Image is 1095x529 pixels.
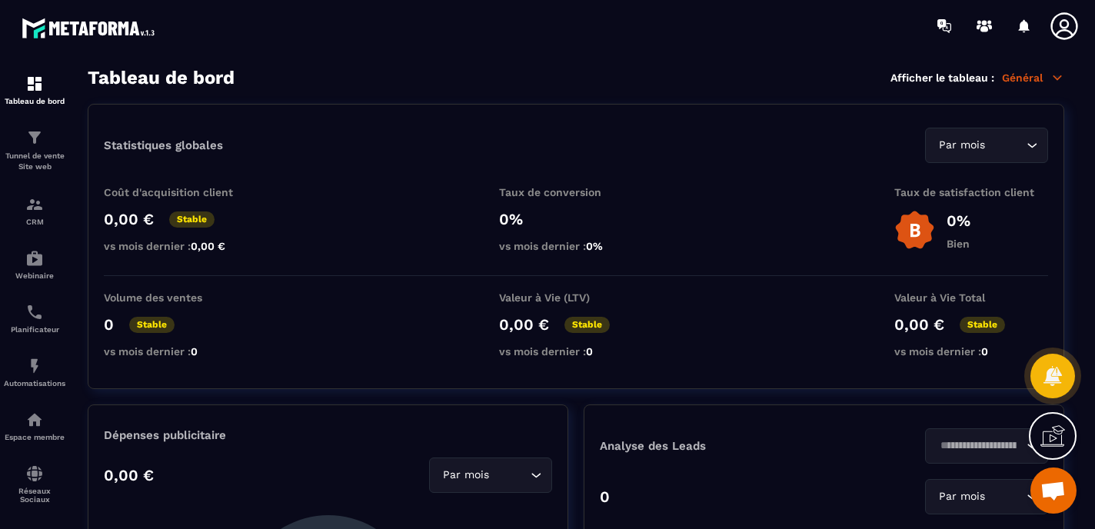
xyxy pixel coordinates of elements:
[191,240,225,252] span: 0,00 €
[104,428,552,442] p: Dépenses publicitaire
[935,438,1023,454] input: Search for option
[981,345,988,358] span: 0
[129,317,175,333] p: Stable
[25,411,44,429] img: automations
[25,195,44,214] img: formation
[894,291,1048,304] p: Valeur à Vie Total
[104,315,114,334] p: 0
[499,210,653,228] p: 0%
[104,466,154,484] p: 0,00 €
[4,379,65,388] p: Automatisations
[4,63,65,117] a: formationformationTableau de bord
[988,488,1023,505] input: Search for option
[947,211,970,230] p: 0%
[439,467,492,484] span: Par mois
[4,453,65,515] a: social-networksocial-networkRéseaux Sociaux
[894,345,1048,358] p: vs mois dernier :
[429,457,552,493] div: Search for option
[4,238,65,291] a: automationsautomationsWebinaire
[1002,71,1064,85] p: Général
[600,487,610,506] p: 0
[4,345,65,399] a: automationsautomationsAutomatisations
[191,345,198,358] span: 0
[104,138,223,152] p: Statistiques globales
[925,128,1048,163] div: Search for option
[894,186,1048,198] p: Taux de satisfaction client
[499,345,653,358] p: vs mois dernier :
[25,249,44,268] img: automations
[499,315,549,334] p: 0,00 €
[586,345,593,358] span: 0
[104,186,258,198] p: Coût d'acquisition client
[499,240,653,252] p: vs mois dernier :
[492,467,527,484] input: Search for option
[564,317,610,333] p: Stable
[104,240,258,252] p: vs mois dernier :
[104,345,258,358] p: vs mois dernier :
[25,303,44,321] img: scheduler
[104,210,154,228] p: 0,00 €
[960,317,1005,333] p: Stable
[988,137,1023,154] input: Search for option
[4,271,65,280] p: Webinaire
[25,357,44,375] img: automations
[935,137,988,154] span: Par mois
[1030,467,1077,514] div: Ouvrir le chat
[4,487,65,504] p: Réseaux Sociaux
[25,128,44,147] img: formation
[935,488,988,505] span: Par mois
[169,211,215,228] p: Stable
[4,399,65,453] a: automationsautomationsEspace membre
[600,439,824,453] p: Analyse des Leads
[25,464,44,483] img: social-network
[4,117,65,184] a: formationformationTunnel de vente Site web
[499,291,653,304] p: Valeur à Vie (LTV)
[22,14,160,42] img: logo
[4,151,65,172] p: Tunnel de vente Site web
[88,67,235,88] h3: Tableau de bord
[586,240,603,252] span: 0%
[4,97,65,105] p: Tableau de bord
[894,315,944,334] p: 0,00 €
[25,75,44,93] img: formation
[890,72,994,84] p: Afficher le tableau :
[104,291,258,304] p: Volume des ventes
[499,186,653,198] p: Taux de conversion
[894,210,935,251] img: b-badge-o.b3b20ee6.svg
[4,433,65,441] p: Espace membre
[947,238,970,250] p: Bien
[925,479,1048,514] div: Search for option
[925,428,1048,464] div: Search for option
[4,218,65,226] p: CRM
[4,184,65,238] a: formationformationCRM
[4,325,65,334] p: Planificateur
[4,291,65,345] a: schedulerschedulerPlanificateur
